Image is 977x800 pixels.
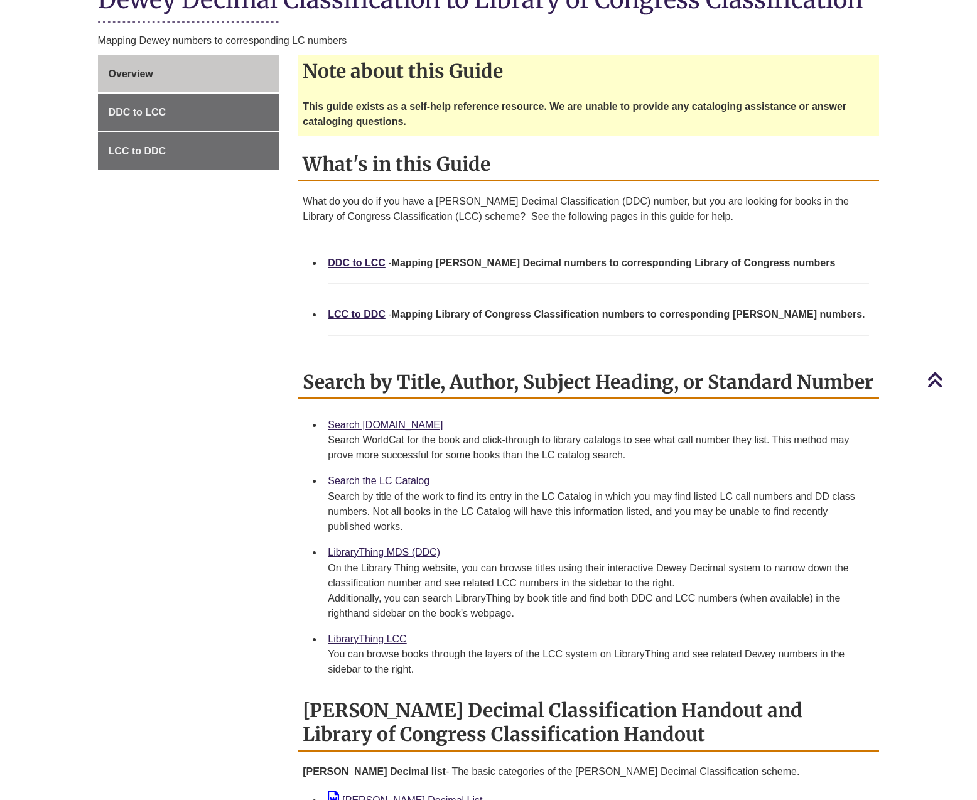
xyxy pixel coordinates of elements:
[98,94,279,131] a: DDC to LCC
[392,257,836,268] strong: Mapping [PERSON_NAME] Decimal numbers to corresponding Library of Congress numbers
[328,475,429,486] a: Search the LC Catalog
[328,489,869,534] div: Search by title of the work to find its entry in the LC Catalog in which you may find listed LC c...
[927,371,974,388] a: Back to Top
[323,250,874,302] li: -
[298,55,879,87] h2: Note about this Guide
[109,68,153,79] span: Overview
[98,132,279,170] a: LCC to DDC
[303,194,874,224] p: What do you do if you have a [PERSON_NAME] Decimal Classification (DDC) number, but you are looki...
[109,107,166,117] span: DDC to LCC
[303,764,874,779] p: - The basic categories of the [PERSON_NAME] Decimal Classification scheme.
[98,55,279,170] div: Guide Page Menu
[328,634,406,644] a: LibraryThing LCC
[298,148,879,181] h2: What's in this Guide
[303,101,846,127] strong: This guide exists as a self-help reference resource. We are unable to provide any cataloging assi...
[303,766,446,777] strong: [PERSON_NAME] Decimal list
[298,695,879,752] h2: [PERSON_NAME] Decimal Classification Handout and Library of Congress Classification Handout
[328,433,869,463] div: Search WorldCat for the book and click-through to library catalogs to see what call number they l...
[392,309,865,320] strong: Mapping Library of Congress Classification numbers to corresponding [PERSON_NAME] numbers.
[323,301,874,354] li: -
[98,35,347,46] span: Mapping Dewey numbers to corresponding LC numbers
[109,146,166,156] span: LCC to DDC
[328,647,869,677] div: You can browse books through the layers of the LCC system on LibraryThing and see related Dewey n...
[328,257,386,268] a: DDC to LCC
[328,419,443,430] a: Search [DOMAIN_NAME]
[98,55,279,93] a: Overview
[328,547,440,558] a: LibraryThing MDS (DDC)
[298,366,879,399] h2: Search by Title, Author, Subject Heading, or Standard Number
[328,309,386,320] a: LCC to DDC
[328,561,869,621] div: On the Library Thing website, you can browse titles using their interactive Dewey Decimal system ...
